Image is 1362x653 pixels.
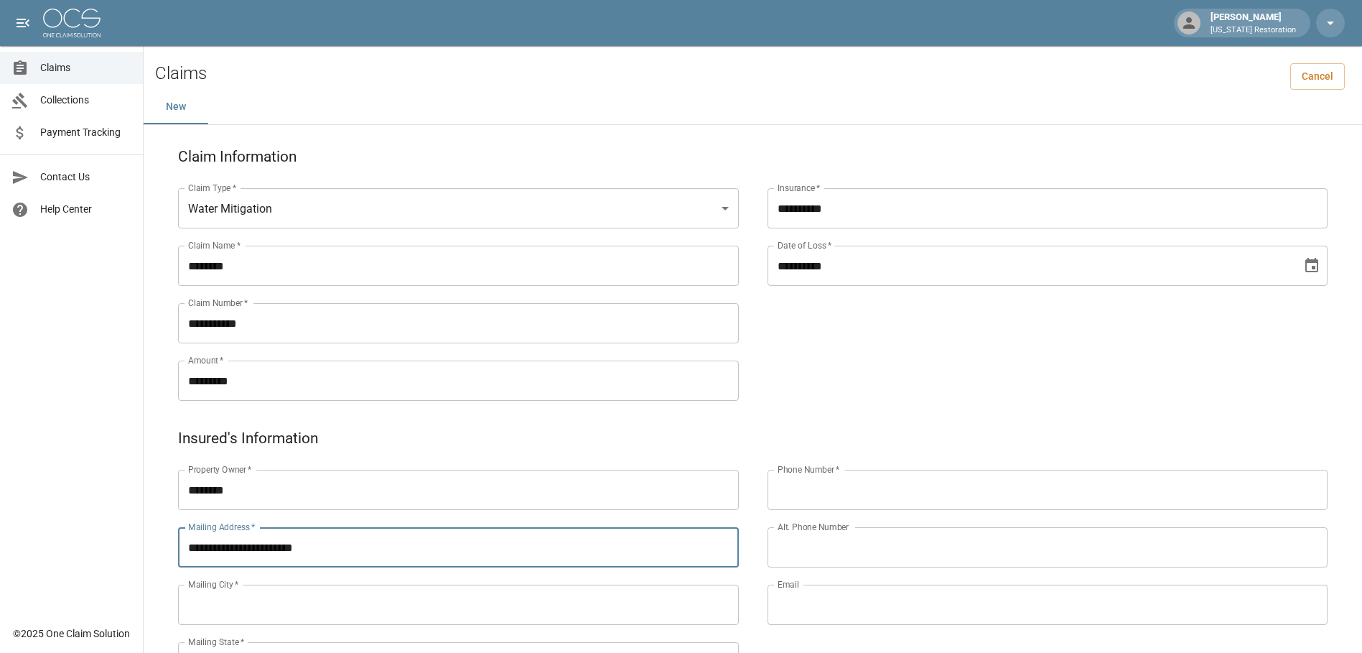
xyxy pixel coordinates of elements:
label: Insurance [778,182,820,194]
label: Claim Name [188,239,241,251]
a: Cancel [1290,63,1345,90]
label: Alt. Phone Number [778,521,849,533]
span: Payment Tracking [40,125,131,140]
label: Phone Number [778,463,839,476]
img: ocs-logo-white-transparent.png [43,9,101,37]
label: Claim Number [188,297,248,309]
span: Contact Us [40,170,131,185]
div: © 2025 One Claim Solution [13,626,130,641]
div: dynamic tabs [144,90,1362,124]
label: Mailing State [188,636,244,648]
span: Collections [40,93,131,108]
label: Mailing Address [188,521,255,533]
span: Claims [40,60,131,75]
button: Choose date, selected date is Sep 24, 2025 [1297,251,1326,280]
label: Claim Type [188,182,236,194]
button: open drawer [9,9,37,37]
div: [PERSON_NAME] [1205,10,1302,36]
span: Help Center [40,202,131,217]
div: Water Mitigation [178,188,739,228]
label: Email [778,578,799,591]
button: New [144,90,208,124]
p: [US_STATE] Restoration [1211,24,1296,37]
label: Property Owner [188,463,252,476]
label: Date of Loss [778,239,831,251]
h2: Claims [155,63,207,84]
label: Mailing City [188,578,239,591]
label: Amount [188,354,224,366]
